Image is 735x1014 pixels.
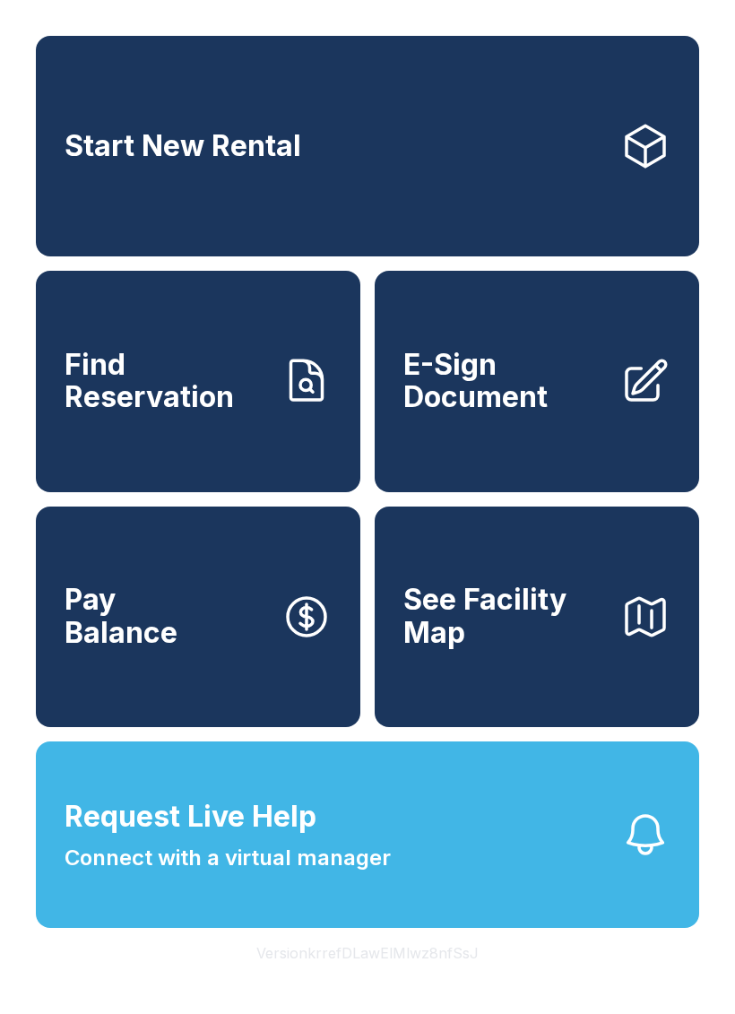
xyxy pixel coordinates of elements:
a: Start New Rental [36,36,699,256]
span: Pay Balance [65,584,177,649]
button: PayBalance [36,507,360,727]
span: E-Sign Document [403,349,606,414]
span: Start New Rental [65,130,301,163]
a: E-Sign Document [375,271,699,491]
span: Connect with a virtual manager [65,842,391,874]
span: See Facility Map [403,584,606,649]
button: Request Live HelpConnect with a virtual manager [36,741,699,928]
a: Find Reservation [36,271,360,491]
button: See Facility Map [375,507,699,727]
span: Request Live Help [65,795,316,838]
span: Find Reservation [65,349,267,414]
button: VersionkrrefDLawElMlwz8nfSsJ [242,928,493,978]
